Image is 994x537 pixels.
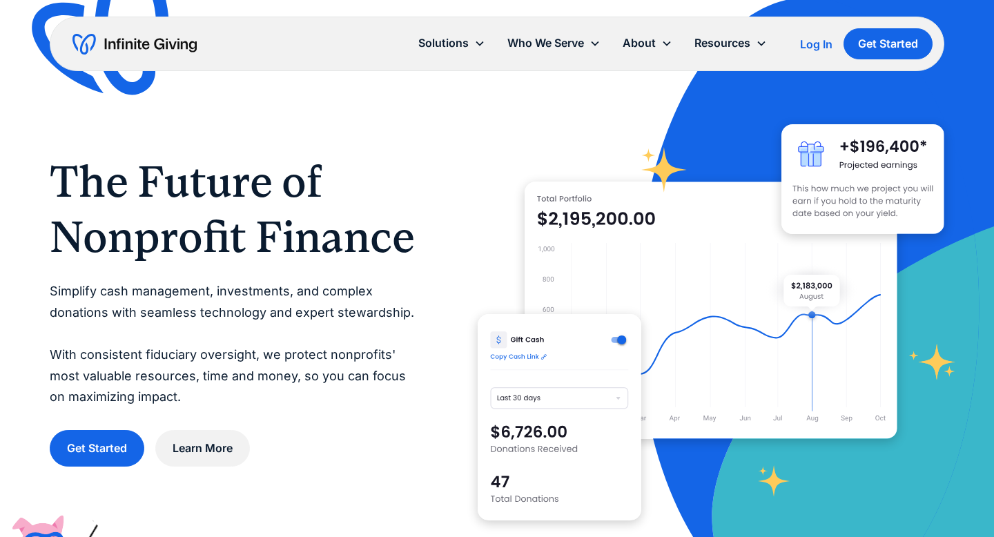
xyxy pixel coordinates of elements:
a: home [72,33,197,55]
img: nonprofit donation platform [525,182,897,439]
a: Get Started [50,430,144,467]
div: Who We Serve [496,28,612,58]
div: Solutions [418,34,469,52]
img: fundraising star [909,344,956,380]
img: donation software for nonprofits [478,314,641,520]
a: Learn More [155,430,250,467]
div: About [623,34,656,52]
p: Simplify cash management, investments, and complex donations with seamless technology and expert ... [50,281,422,408]
div: Solutions [407,28,496,58]
div: Log In [800,39,832,50]
a: Get Started [844,28,933,59]
h1: The Future of Nonprofit Finance [50,154,422,264]
div: Who We Serve [507,34,584,52]
div: Resources [683,28,778,58]
div: Resources [694,34,750,52]
div: About [612,28,683,58]
a: Log In [800,36,832,52]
